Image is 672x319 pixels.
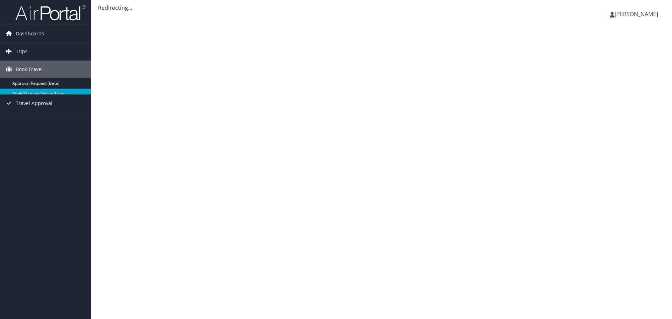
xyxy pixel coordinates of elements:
[610,4,665,25] a: [PERSON_NAME]
[615,10,658,18] span: [PERSON_NAME]
[16,95,52,112] span: Travel Approval
[16,25,44,42] span: Dashboards
[98,4,665,12] div: Redirecting...
[15,5,85,21] img: airportal-logo.png
[16,43,28,60] span: Trips
[16,61,43,78] span: Book Travel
